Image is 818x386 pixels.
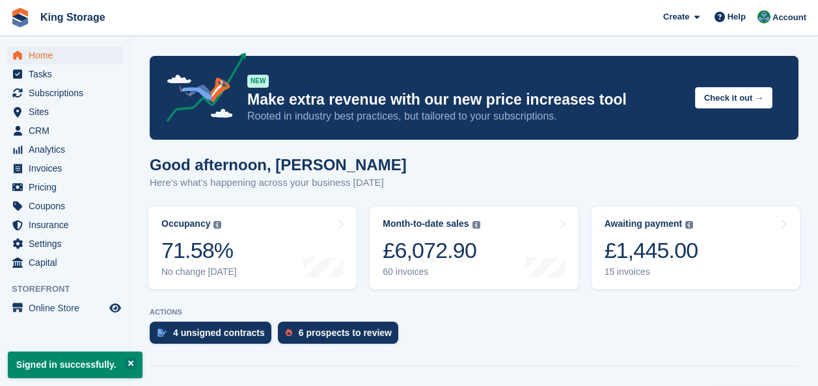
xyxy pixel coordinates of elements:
div: £6,072.90 [383,237,480,264]
a: menu [7,103,123,121]
span: Pricing [29,178,107,196]
a: menu [7,46,123,64]
h1: Good afternoon, [PERSON_NAME] [150,156,407,174]
img: prospect-51fa495bee0391a8d652442698ab0144808aea92771e9ea1ae160a38d050c398.svg [286,329,292,337]
span: Online Store [29,299,107,317]
p: Rooted in industry best practices, but tailored to your subscriptions. [247,109,685,123]
img: price-adjustments-announcement-icon-8257ccfd72463d97f412b2fc003d46551f7dbcb40ab6d574587a9cd5c0d94... [156,53,247,127]
span: Insurance [29,216,107,234]
div: No change [DATE] [161,266,237,277]
span: Settings [29,235,107,253]
div: 15 invoices [605,266,698,277]
span: Capital [29,253,107,272]
a: menu [7,216,123,234]
a: menu [7,122,123,140]
a: menu [7,178,123,196]
a: Month-to-date sales £6,072.90 60 invoices [370,207,578,289]
a: Preview store [107,300,123,316]
a: 6 prospects to review [278,322,405,350]
a: menu [7,65,123,83]
img: contract_signature_icon-13c848040528278c33f63329250d36e43548de30e8caae1d1a13099fd9432cc5.svg [157,329,167,337]
a: menu [7,159,123,177]
span: Invoices [29,159,107,177]
img: stora-icon-8386f47178a22dfd0bd8f6a31ec36ba5ce8667c1dd55bd0f319d3a0aa187defe.svg [10,8,30,27]
p: ACTIONS [150,308,798,316]
a: 4 unsigned contracts [150,322,278,350]
a: menu [7,140,123,159]
img: John King [757,10,770,23]
a: menu [7,197,123,215]
p: Signed in successfully. [8,352,143,378]
a: menu [7,84,123,102]
img: icon-info-grey-7440780725fd019a000dd9b08b2336e03edf1995a4989e88bcd33f0948082b44.svg [213,221,221,229]
span: Sites [29,103,107,121]
div: 6 prospects to review [299,328,392,338]
div: Occupancy [161,218,210,229]
div: 60 invoices [383,266,480,277]
span: CRM [29,122,107,140]
div: 4 unsigned contracts [173,328,265,338]
p: Make extra revenue with our new price increases tool [247,90,685,109]
img: icon-info-grey-7440780725fd019a000dd9b08b2336e03edf1995a4989e88bcd33f0948082b44.svg [685,221,693,229]
a: menu [7,253,123,272]
a: Occupancy 71.58% No change [DATE] [148,207,357,289]
span: Account [772,11,806,24]
span: Storefront [12,283,130,296]
span: Home [29,46,107,64]
div: NEW [247,75,269,88]
span: Help [728,10,746,23]
a: menu [7,235,123,253]
button: Check it out → [695,87,772,109]
span: Create [663,10,689,23]
div: Awaiting payment [605,218,683,229]
a: Awaiting payment £1,445.00 15 invoices [592,207,800,289]
div: £1,445.00 [605,237,698,264]
img: icon-info-grey-7440780725fd019a000dd9b08b2336e03edf1995a4989e88bcd33f0948082b44.svg [472,221,480,229]
div: 71.58% [161,237,237,264]
span: Subscriptions [29,84,107,102]
a: King Storage [35,6,111,28]
span: Analytics [29,140,107,159]
span: Coupons [29,197,107,215]
div: Month-to-date sales [383,218,469,229]
span: Tasks [29,65,107,83]
a: menu [7,299,123,317]
p: Here's what's happening across your business [DATE] [150,175,407,190]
